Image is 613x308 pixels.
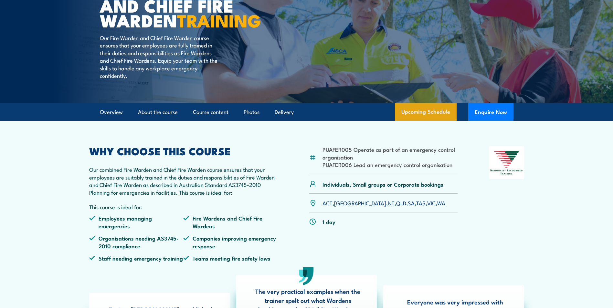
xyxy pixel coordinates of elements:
a: Overview [100,104,123,121]
a: [GEOGRAPHIC_DATA] [334,199,386,207]
a: Upcoming Schedule [395,103,457,121]
img: Nationally Recognised Training logo. [489,146,524,179]
li: Organisations needing AS3745-2010 compliance [89,234,184,250]
a: VIC [427,199,436,207]
li: Employees managing emergencies [89,214,184,230]
a: NT [388,199,395,207]
p: 1 day [322,218,335,225]
li: Staff needing emergency training [89,254,184,262]
a: Course content [193,104,228,121]
a: About the course [138,104,178,121]
a: SA [408,199,415,207]
li: PUAFER006 Lead an emergency control organisation [322,161,458,168]
button: Enquire Now [468,103,513,121]
li: Teams meeting fire safety laws [183,254,278,262]
h2: WHY CHOOSE THIS COURSE [89,146,278,155]
a: TAS [416,199,426,207]
li: Fire Wardens and Chief Fire Wardens [183,214,278,230]
p: This course is ideal for: [89,203,278,210]
a: ACT [322,199,333,207]
a: Delivery [275,104,294,121]
a: Photos [244,104,259,121]
li: Companies improving emergency response [183,234,278,250]
strong: TRAINING [177,6,261,33]
p: , , , , , , , [322,199,445,207]
a: WA [437,199,445,207]
a: QLD [396,199,406,207]
li: PUAFER005 Operate as part of an emergency control organisation [322,146,458,161]
p: Our combined Fire Warden and Chief Fire Warden course ensures that your employees are suitably tr... [89,166,278,196]
p: Our Fire Warden and Chief Fire Warden course ensures that your employees are fully trained in the... [100,34,218,79]
p: Individuals, Small groups or Corporate bookings [322,180,443,188]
